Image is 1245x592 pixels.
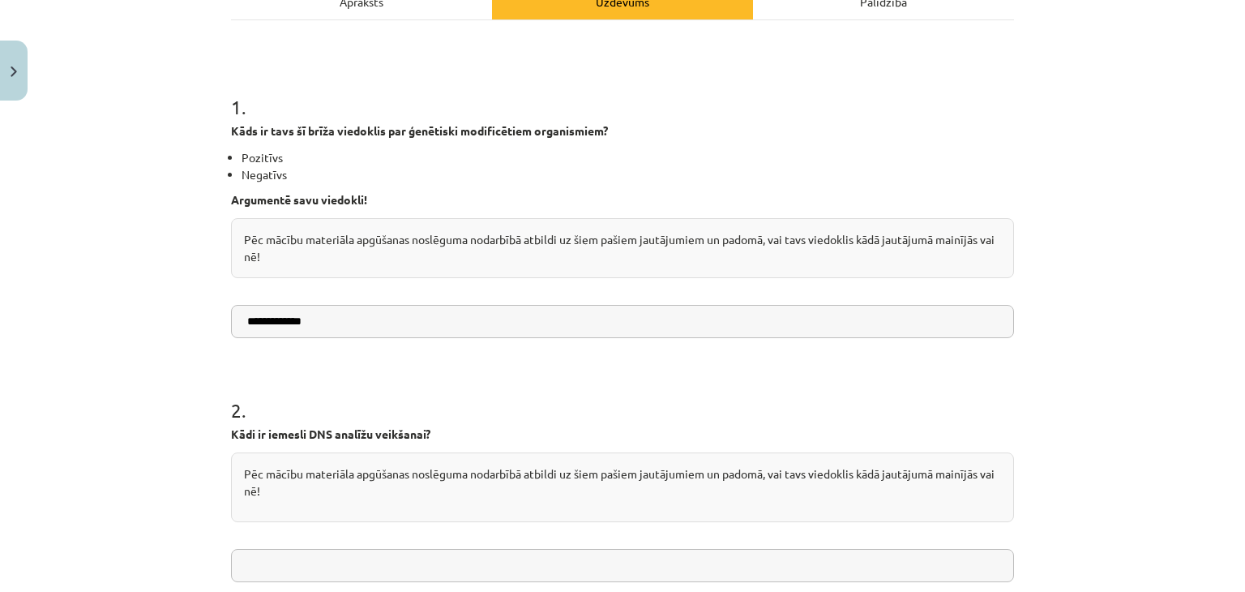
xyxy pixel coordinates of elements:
div: Pēc mācību materiāla apgūšanas noslēguma nodarbībā atbildi uz šiem pašiem jautājumiem un padomā, ... [231,218,1014,278]
h1: 2 . [231,371,1014,421]
h1: 1 . [231,67,1014,118]
strong: Kāds ir tavs šī brīža viedoklis par ģenētiski modificētiem organismiem? [231,123,608,138]
strong: Kādi ir iemesli DNS analīžu veikšanai? [231,427,430,441]
img: icon-close-lesson-0947bae3869378f0d4975bcd49f059093ad1ed9edebbc8119c70593378902aed.svg [11,66,17,77]
strong: Argumentē savu viedokli! [231,192,367,207]
li: Pozitīvs [242,149,1014,166]
li: Negatīvs [242,166,1014,183]
p: Pēc mācību materiāla apgūšanas noslēguma nodarbībā atbildi uz šiem pašiem jautājumiem un padomā, ... [244,465,1001,500]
